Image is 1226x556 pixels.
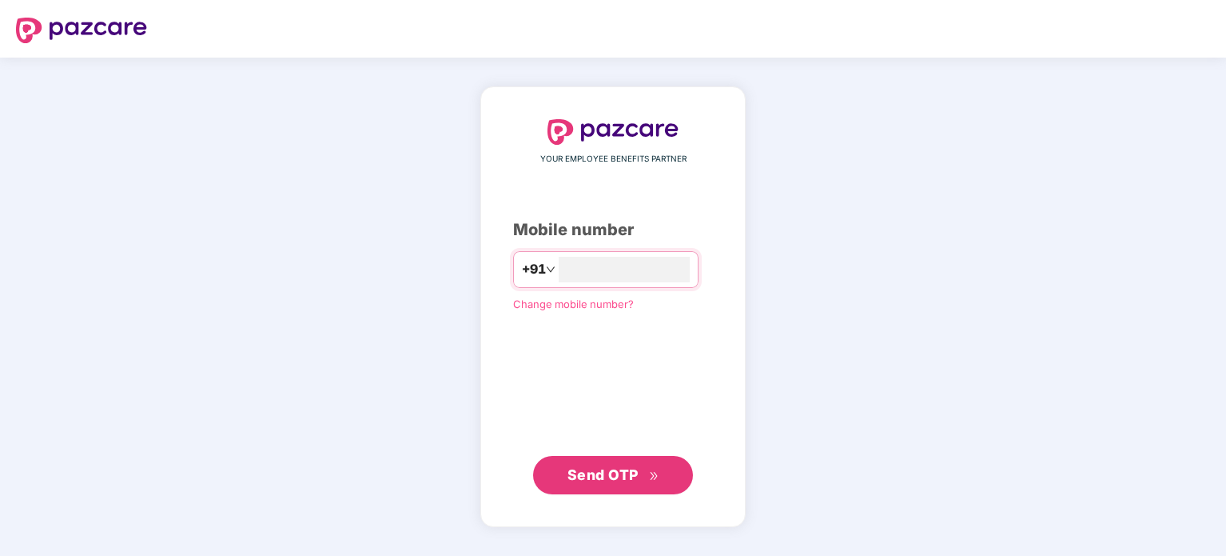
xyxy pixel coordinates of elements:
[522,259,546,279] span: +91
[649,471,659,482] span: double-right
[567,466,639,483] span: Send OTP
[533,456,693,494] button: Send OTPdouble-right
[513,298,634,310] a: Change mobile number?
[16,18,147,43] img: logo
[540,153,687,166] span: YOUR EMPLOYEE BENEFITS PARTNER
[546,265,555,274] span: down
[513,218,713,242] div: Mobile number
[547,119,679,145] img: logo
